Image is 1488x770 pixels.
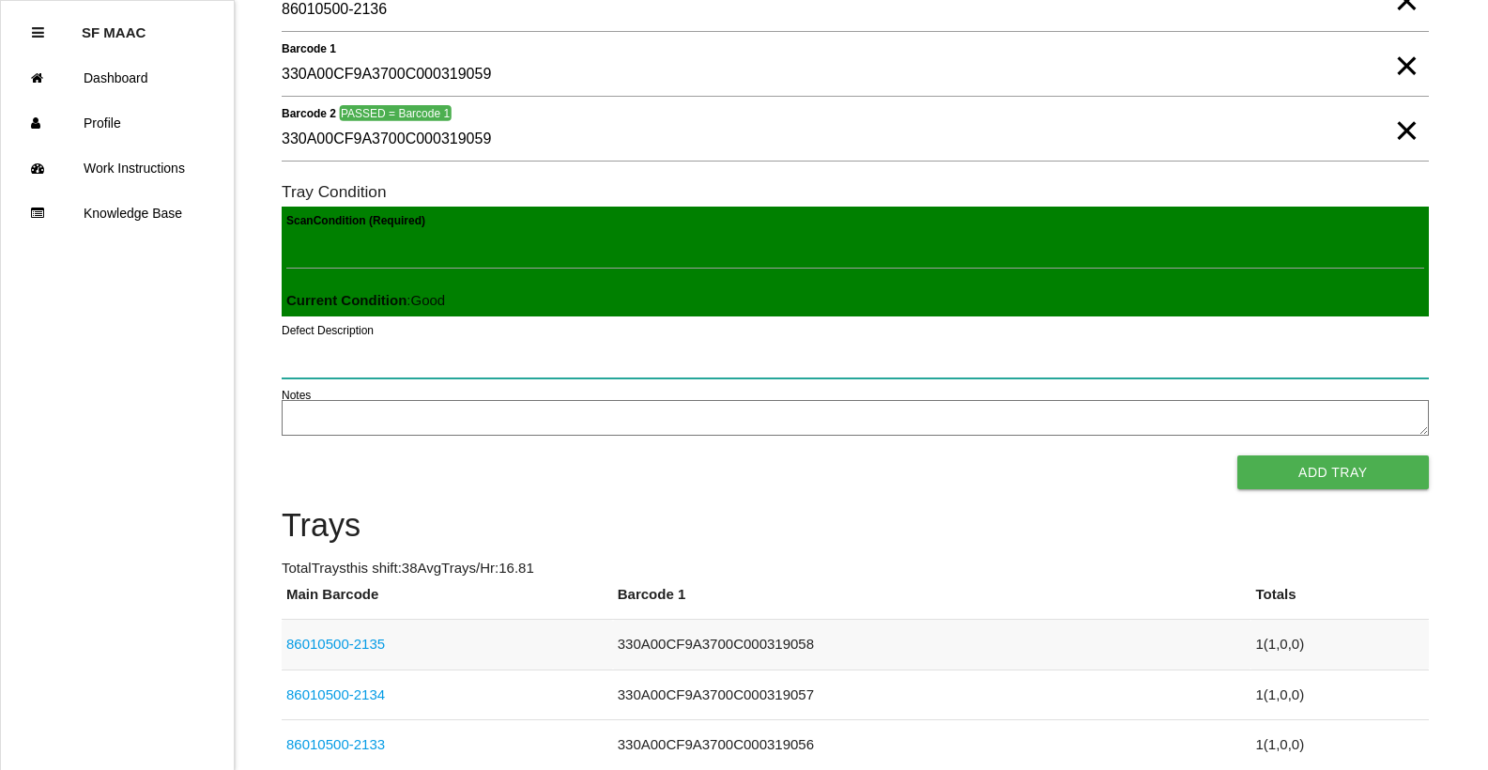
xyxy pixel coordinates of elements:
[1237,455,1429,489] button: Add Tray
[1,191,234,236] a: Knowledge Base
[282,322,374,339] label: Defect Description
[286,292,445,308] span: : Good
[286,686,385,702] a: 86010500-2134
[1250,670,1428,720] td: 1 ( 1 , 0 , 0 )
[32,10,44,55] div: Close
[286,736,385,752] a: 86010500-2133
[286,292,407,308] b: Current Condition
[282,41,336,54] b: Barcode 1
[1250,620,1428,670] td: 1 ( 1 , 0 , 0 )
[339,105,451,121] span: PASSED = Barcode 1
[613,584,1251,620] th: Barcode 1
[613,620,1251,670] td: 330A00CF9A3700C000319058
[1,55,234,100] a: Dashboard
[286,214,425,227] b: Scan Condition (Required)
[282,508,1429,544] h4: Trays
[1,146,234,191] a: Work Instructions
[1250,584,1428,620] th: Totals
[1394,93,1419,131] span: Clear Input
[282,558,1429,579] p: Total Trays this shift: 38 Avg Trays /Hr: 16.81
[282,183,1429,201] h6: Tray Condition
[282,387,311,404] label: Notes
[1394,28,1419,66] span: Clear Input
[1,100,234,146] a: Profile
[282,106,336,119] b: Barcode 2
[613,670,1251,720] td: 330A00CF9A3700C000319057
[82,10,146,40] p: SF MAAC
[286,636,385,652] a: 86010500-2135
[282,584,613,620] th: Main Barcode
